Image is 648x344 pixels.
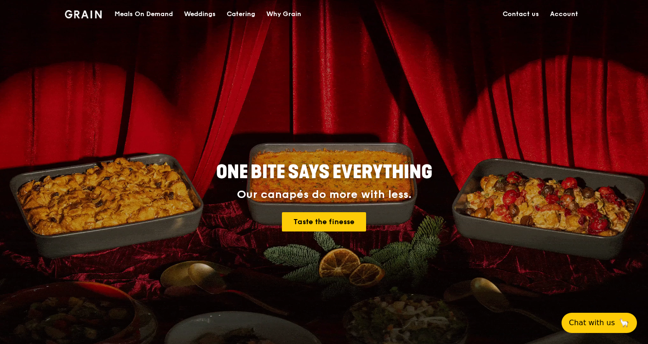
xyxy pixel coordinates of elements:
a: Catering [221,0,261,28]
a: Weddings [178,0,221,28]
div: Catering [227,0,255,28]
a: Contact us [497,0,545,28]
div: Why Grain [266,0,301,28]
span: Chat with us [569,317,615,328]
div: Weddings [184,0,216,28]
span: 🦙 [619,317,630,328]
div: Meals On Demand [115,0,173,28]
button: Chat with us🦙 [562,313,637,333]
span: ONE BITE SAYS EVERYTHING [216,161,432,183]
div: Our canapés do more with less. [159,188,490,201]
img: Grain [65,10,102,18]
a: Taste the finesse [282,212,366,231]
a: Why Grain [261,0,307,28]
a: Account [545,0,584,28]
